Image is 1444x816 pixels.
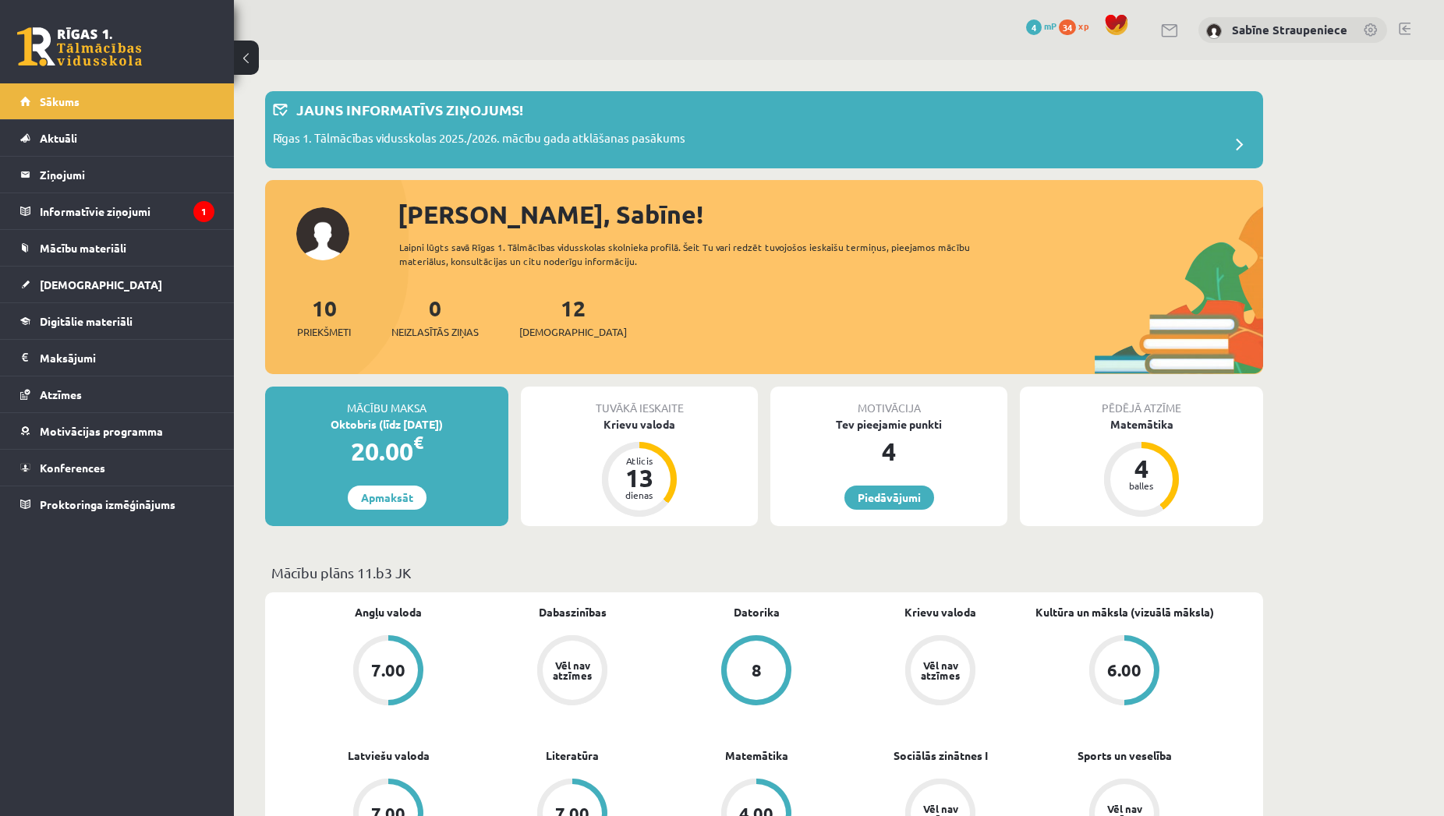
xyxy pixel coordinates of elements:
p: Mācību plāns 11.b3 JK [271,562,1257,583]
a: Konferences [20,450,214,486]
a: Apmaksāt [348,486,426,510]
a: [DEMOGRAPHIC_DATA] [20,267,214,302]
div: Atlicis [616,456,663,465]
a: Dabaszinības [539,604,607,620]
a: Mācību materiāli [20,230,214,266]
a: Krievu valoda Atlicis 13 dienas [521,416,758,519]
div: Pēdējā atzīme [1020,387,1263,416]
div: 7.00 [371,662,405,679]
div: balles [1118,481,1165,490]
span: Digitālie materiāli [40,314,133,328]
span: Atzīmes [40,387,82,401]
div: Laipni lūgts savā Rīgas 1. Tālmācības vidusskolas skolnieka profilā. Šeit Tu vari redzēt tuvojošo... [399,240,998,268]
a: Vēl nav atzīmes [480,635,664,708]
a: 10Priekšmeti [297,294,351,340]
a: 0Neizlasītās ziņas [391,294,479,340]
a: Vēl nav atzīmes [848,635,1032,708]
div: Vēl nav atzīmes [550,660,594,680]
img: Sabīne Straupeniece [1206,23,1222,39]
a: Maksājumi [20,340,214,376]
div: Tev pieejamie punkti [770,416,1007,433]
a: Matemātika [725,747,788,764]
div: Oktobris (līdz [DATE]) [265,416,508,433]
a: Latviešu valoda [348,747,430,764]
a: Informatīvie ziņojumi1 [20,193,214,229]
p: Rīgas 1. Tālmācības vidusskolas 2025./2026. mācību gada atklāšanas pasākums [273,129,685,151]
legend: Ziņojumi [40,157,214,193]
a: 4 mP [1026,19,1056,32]
span: Motivācijas programma [40,424,163,438]
div: dienas [616,490,663,500]
span: [DEMOGRAPHIC_DATA] [519,324,627,340]
span: 4 [1026,19,1042,35]
i: 1 [193,201,214,222]
legend: Informatīvie ziņojumi [40,193,214,229]
a: Datorika [734,604,780,620]
a: Motivācijas programma [20,413,214,449]
div: Tuvākā ieskaite [521,387,758,416]
span: Neizlasītās ziņas [391,324,479,340]
a: Sociālās zinātnes I [894,747,988,764]
a: Sabīne Straupeniece [1232,22,1347,37]
a: Krievu valoda [904,604,976,620]
div: Vēl nav atzīmes [918,660,962,680]
div: 4 [1118,456,1165,481]
p: Jauns informatīvs ziņojums! [296,99,523,120]
legend: Maksājumi [40,340,214,376]
a: 6.00 [1032,635,1216,708]
a: 8 [664,635,848,708]
a: Rīgas 1. Tālmācības vidusskola [17,27,142,66]
a: Angļu valoda [355,604,422,620]
a: 34 xp [1059,19,1096,32]
span: Priekšmeti [297,324,351,340]
div: Krievu valoda [521,416,758,433]
a: Matemātika 4 balles [1020,416,1263,519]
span: 34 [1059,19,1076,35]
a: Literatūra [546,747,599,764]
span: Proktoringa izmēģinājums [40,497,175,511]
span: [DEMOGRAPHIC_DATA] [40,277,162,291]
a: Kultūra un māksla (vizuālā māksla) [1035,604,1214,620]
a: Sākums [20,83,214,119]
span: Aktuāli [40,131,77,145]
span: € [413,431,423,454]
a: Atzīmes [20,376,214,412]
a: Proktoringa izmēģinājums [20,486,214,522]
a: Jauns informatīvs ziņojums! Rīgas 1. Tālmācības vidusskolas 2025./2026. mācību gada atklāšanas pa... [273,99,1255,161]
span: Konferences [40,461,105,475]
a: Ziņojumi [20,157,214,193]
span: mP [1044,19,1056,32]
span: Mācību materiāli [40,241,126,255]
a: 12[DEMOGRAPHIC_DATA] [519,294,627,340]
a: Sports un veselība [1078,747,1172,764]
span: xp [1078,19,1088,32]
a: Digitālie materiāli [20,303,214,339]
div: 6.00 [1107,662,1141,679]
a: Piedāvājumi [844,486,934,510]
a: 7.00 [296,635,480,708]
div: Motivācija [770,387,1007,416]
div: [PERSON_NAME], Sabīne! [398,196,1263,233]
div: 20.00 [265,433,508,470]
div: 8 [752,662,762,679]
div: 13 [616,465,663,490]
a: Aktuāli [20,120,214,156]
div: Matemātika [1020,416,1263,433]
div: Mācību maksa [265,387,508,416]
div: 4 [770,433,1007,470]
span: Sākums [40,94,80,108]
